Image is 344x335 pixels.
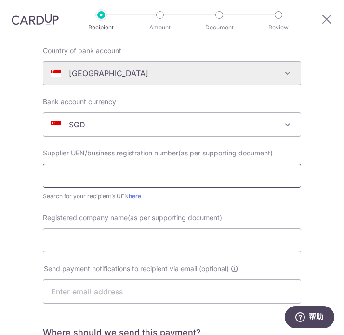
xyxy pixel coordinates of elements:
img: CardUp [12,14,59,25]
iframe: 打开一个小组件，您可以在其中找到更多信息 [284,306,334,330]
p: SGD [69,119,85,130]
p: Review [259,23,298,32]
a: here [129,193,141,200]
div: Search for your recipient’s UEN [43,192,301,201]
p: Amount [141,23,179,32]
label: Country of bank account [43,46,121,56]
p: Recipient [82,23,120,32]
span: 帮助 [25,6,40,15]
input: Enter email address [43,279,301,304]
span: SGD [43,113,301,136]
span: SGD [43,112,301,137]
span: Supplier UEN/business registration number(as per supporting document) [43,149,273,157]
span: Send payment notifications to recipient via email (optional) [44,264,229,274]
label: Bank account currency [43,97,116,107]
span: Registered company name(as per supporting document) [43,213,222,222]
p: Document [200,23,238,32]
